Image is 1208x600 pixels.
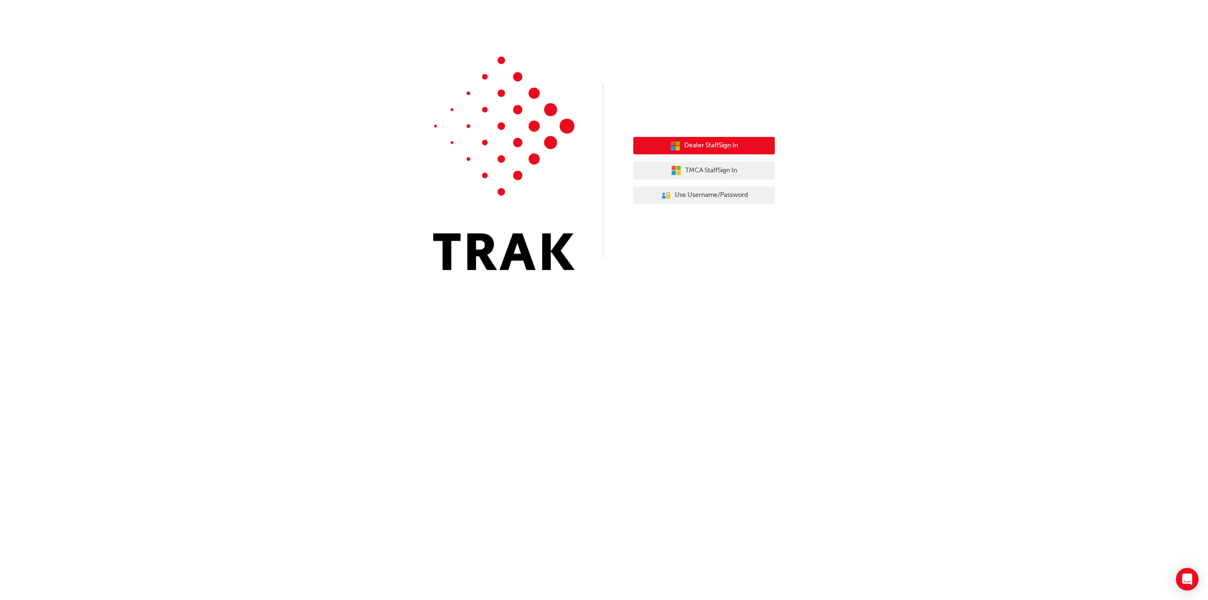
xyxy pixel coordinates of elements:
button: Dealer StaffSign In [633,137,775,155]
button: Use Username/Password [633,186,775,204]
button: TMCA StaffSign In [633,161,775,179]
img: Trak [433,57,575,270]
div: Open Intercom Messenger [1176,568,1199,591]
span: TMCA Staff Sign In [685,165,737,176]
span: Use Username/Password [675,190,748,201]
span: Dealer Staff Sign In [684,140,738,151]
